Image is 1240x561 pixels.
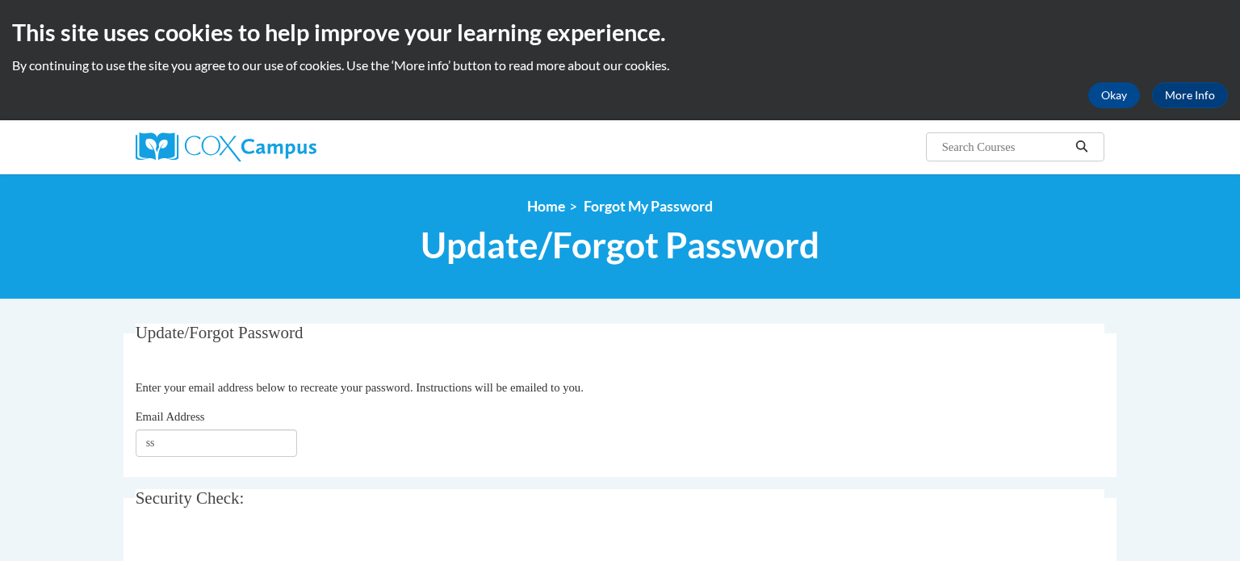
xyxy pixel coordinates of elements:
[1070,137,1094,157] button: Search
[584,198,713,215] span: Forgot My Password
[136,429,297,457] input: Email
[136,132,316,161] img: Cox Campus
[136,132,442,161] a: Cox Campus
[1088,82,1140,108] button: Okay
[136,323,304,342] span: Update/Forgot Password
[136,381,584,394] span: Enter your email address below to recreate your password. Instructions will be emailed to you.
[421,224,819,266] span: Update/Forgot Password
[12,16,1228,48] h2: This site uses cookies to help improve your learning experience.
[1152,82,1228,108] a: More Info
[527,198,565,215] a: Home
[136,410,205,423] span: Email Address
[136,488,245,508] span: Security Check:
[12,57,1228,74] p: By continuing to use the site you agree to our use of cookies. Use the ‘More info’ button to read...
[940,137,1070,157] input: Search Courses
